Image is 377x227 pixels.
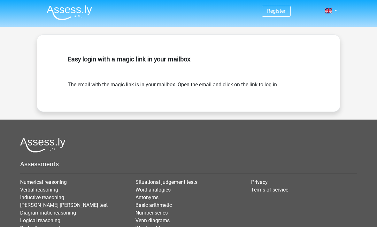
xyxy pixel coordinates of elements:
a: Diagrammatic reasoning [20,210,76,216]
a: Register [267,8,285,14]
a: Terms of service [251,187,288,193]
img: Assessly logo [20,137,65,153]
a: Logical reasoning [20,217,60,223]
a: Word analogies [135,187,171,193]
a: Verbal reasoning [20,187,58,193]
a: Situational judgement tests [135,179,197,185]
h5: Easy login with a magic link in your mailbox [68,55,309,63]
a: Privacy [251,179,268,185]
a: Basic arithmetic [135,202,172,208]
a: Venn diagrams [135,217,170,223]
h5: Assessments [20,160,357,168]
a: Inductive reasoning [20,194,64,200]
form: The email with the magic link is in your mailbox. Open the email and click on the link to log in. [68,81,309,89]
a: Number series [135,210,168,216]
a: [PERSON_NAME] [PERSON_NAME] test [20,202,108,208]
a: Numerical reasoning [20,179,67,185]
img: Assessly [47,5,92,20]
a: Antonyms [135,194,158,200]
